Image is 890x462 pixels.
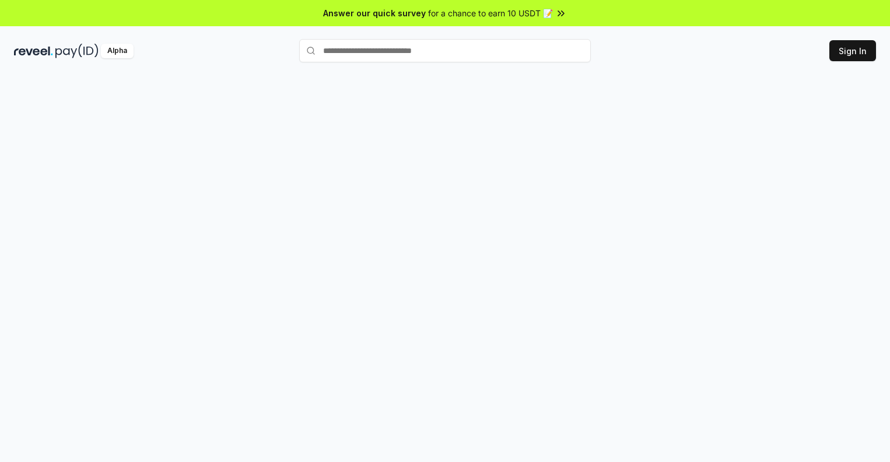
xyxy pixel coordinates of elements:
[101,44,134,58] div: Alpha
[829,40,876,61] button: Sign In
[14,44,53,58] img: reveel_dark
[55,44,99,58] img: pay_id
[428,7,553,19] span: for a chance to earn 10 USDT 📝
[323,7,426,19] span: Answer our quick survey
